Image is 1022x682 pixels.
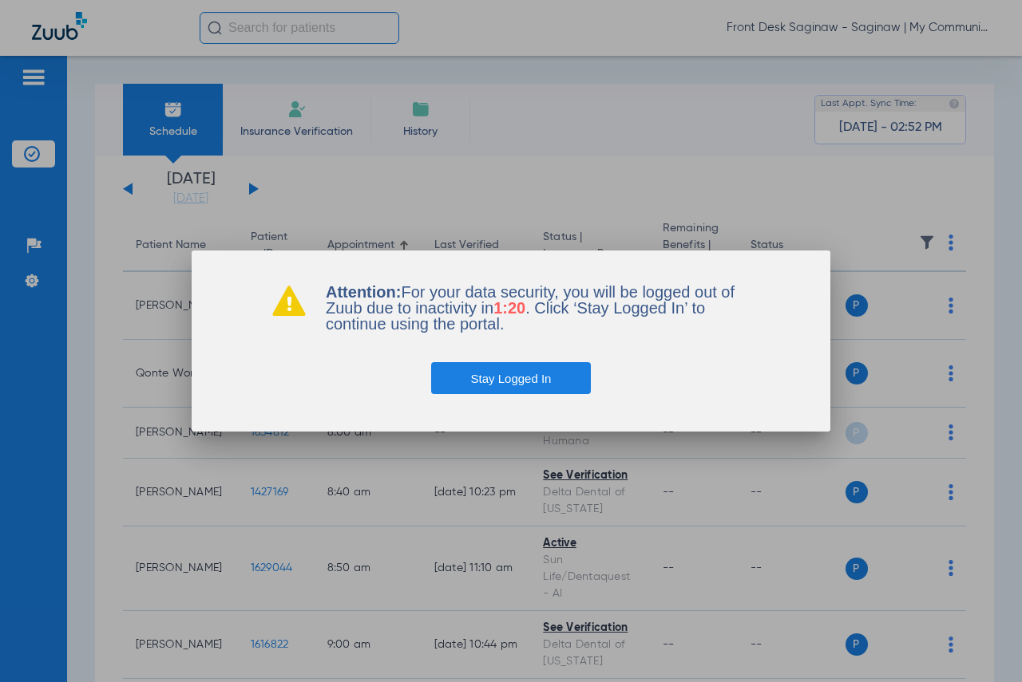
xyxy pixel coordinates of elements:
[326,283,401,301] b: Attention:
[431,362,592,394] button: Stay Logged In
[942,605,1022,682] iframe: Chat Widget
[493,299,525,317] span: 1:20
[271,284,307,316] img: warning
[326,284,751,332] p: For your data security, you will be logged out of Zuub due to inactivity in . Click ‘Stay Logged ...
